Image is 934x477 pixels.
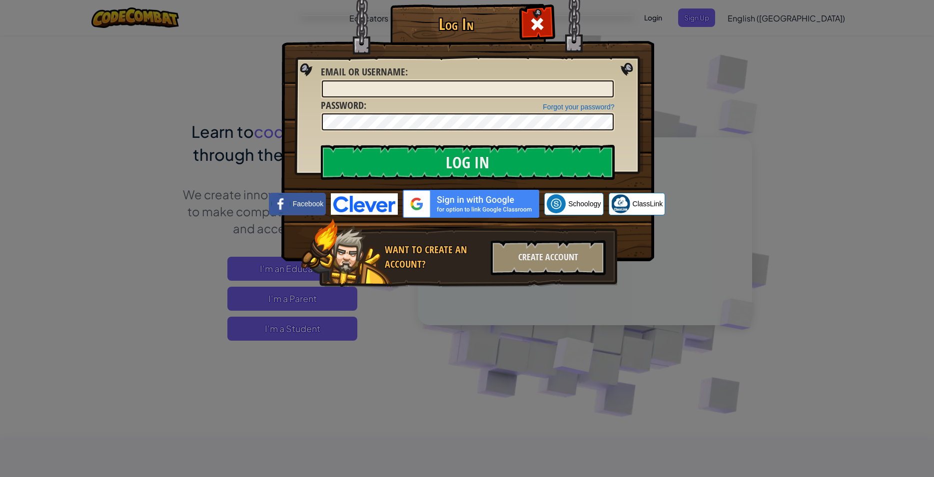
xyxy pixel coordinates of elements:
[271,194,290,213] img: facebook_small.png
[633,199,663,209] span: ClassLink
[611,194,630,213] img: classlink-logo-small.png
[321,145,615,180] input: Log In
[321,65,408,79] label: :
[547,194,566,213] img: schoology.png
[393,15,520,33] h1: Log In
[403,190,539,218] img: gplus_sso_button2.svg
[331,193,398,215] img: clever-logo-blue.png
[321,65,405,78] span: Email or Username
[491,240,606,275] div: Create Account
[293,199,323,209] span: Facebook
[385,243,485,271] div: Want to create an account?
[568,199,601,209] span: Schoology
[543,103,614,111] a: Forgot your password?
[321,98,364,112] span: Password
[321,98,366,113] label: :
